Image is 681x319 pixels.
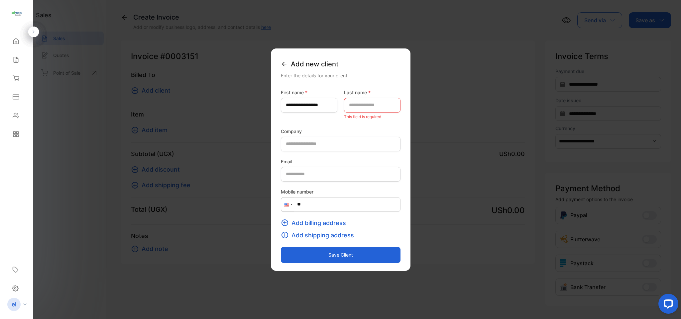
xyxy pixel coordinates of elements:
[281,198,294,211] div: United States: + 1
[281,188,400,195] label: Mobile number
[344,113,400,121] p: This field is required
[281,247,400,263] button: Save client
[281,218,350,227] button: Add billing address
[281,89,337,96] label: First name
[653,291,681,319] iframe: LiveChat chat widget
[281,158,400,165] label: Email
[291,218,346,227] span: Add billing address
[291,59,338,69] span: Add new client
[12,300,16,309] p: el
[281,128,400,135] label: Company
[12,9,22,19] img: logo
[281,72,400,79] div: Enter the details for your client
[291,231,354,240] span: Add shipping address
[344,89,400,96] label: Last name
[281,231,358,240] button: Add shipping address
